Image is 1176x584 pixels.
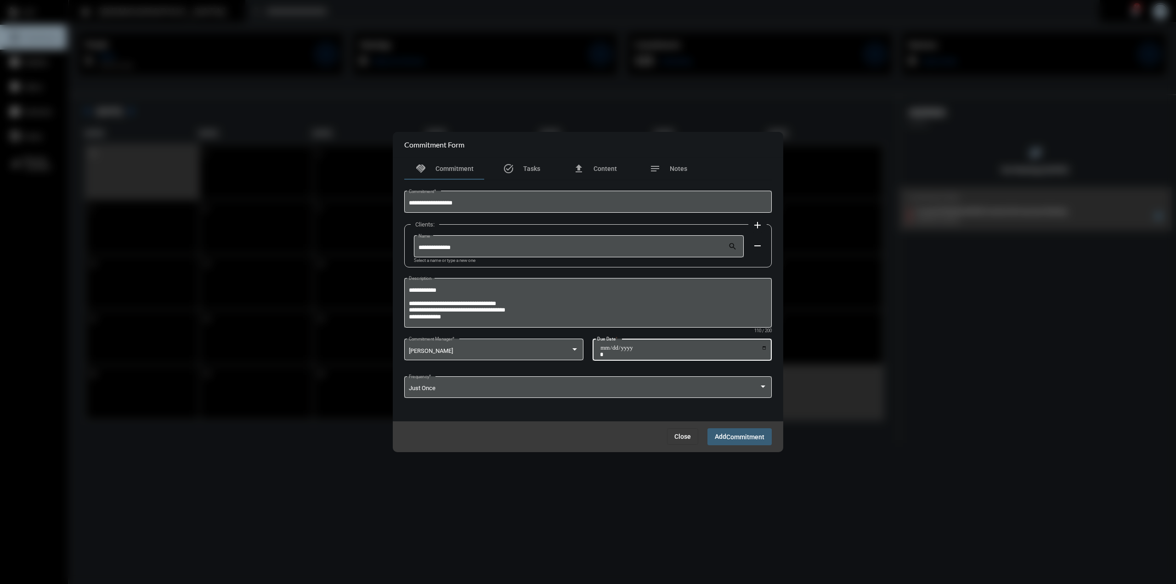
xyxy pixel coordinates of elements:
span: [PERSON_NAME] [409,347,453,354]
mat-icon: add [752,220,763,231]
span: Tasks [523,165,540,172]
mat-icon: notes [650,163,661,174]
span: Content [594,165,617,172]
mat-hint: Select a name or type a new one [414,258,475,263]
span: Commitment [726,433,764,441]
mat-icon: file_upload [573,163,584,174]
button: Close [667,428,698,445]
mat-icon: handshake [415,163,426,174]
mat-icon: remove [752,240,763,251]
mat-icon: search [728,242,739,253]
span: Add [715,433,764,440]
span: Commitment [435,165,474,172]
label: Clients: [411,221,439,228]
span: Just Once [409,385,435,391]
span: Close [674,433,691,440]
mat-icon: task_alt [503,163,514,174]
h2: Commitment Form [404,140,464,149]
button: AddCommitment [707,428,772,445]
mat-hint: 110 / 200 [754,329,772,334]
span: Notes [670,165,687,172]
